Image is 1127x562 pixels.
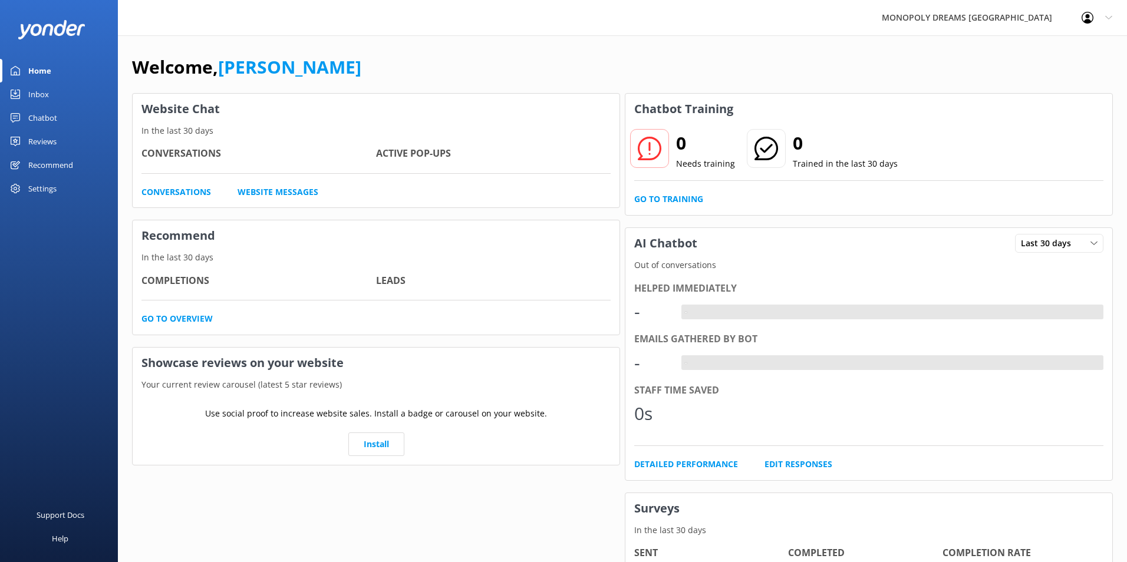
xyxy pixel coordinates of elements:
h3: Chatbot Training [625,94,742,124]
a: Conversations [141,186,211,199]
div: - [681,355,690,371]
h4: Completed [788,546,942,561]
div: Chatbot [28,106,57,130]
a: Edit Responses [764,458,832,471]
h3: Surveys [625,493,1112,524]
div: Emails gathered by bot [634,332,1103,347]
div: Helped immediately [634,281,1103,296]
div: Settings [28,177,57,200]
div: - [634,297,670,326]
h2: 0 [676,129,735,157]
p: Trained in the last 30 days [793,157,898,170]
div: - [681,305,690,320]
h3: Recommend [133,220,619,251]
div: Inbox [28,82,49,106]
h4: Sent [634,546,788,561]
h1: Welcome, [132,53,361,81]
p: In the last 30 days [625,524,1112,537]
a: Website Messages [238,186,318,199]
div: Support Docs [37,503,84,527]
p: Needs training [676,157,735,170]
div: - [634,349,670,377]
span: Last 30 days [1021,237,1078,250]
div: Home [28,59,51,82]
img: yonder-white-logo.png [18,20,85,39]
h2: 0 [793,129,898,157]
h4: Completion Rate [943,546,1096,561]
h3: Showcase reviews on your website [133,348,619,378]
h3: Website Chat [133,94,619,124]
div: Reviews [28,130,57,153]
a: Go to overview [141,312,213,325]
p: In the last 30 days [133,124,619,137]
h3: AI Chatbot [625,228,706,259]
a: [PERSON_NAME] [218,55,361,79]
p: Use social proof to increase website sales. Install a badge or carousel on your website. [205,407,547,420]
p: Your current review carousel (latest 5 star reviews) [133,378,619,391]
a: Go to Training [634,193,703,206]
a: Detailed Performance [634,458,738,471]
p: Out of conversations [625,259,1112,272]
div: Staff time saved [634,383,1103,398]
div: Recommend [28,153,73,177]
p: In the last 30 days [133,251,619,264]
div: 0s [634,399,670,428]
h4: Active Pop-ups [376,146,611,161]
div: Help [52,527,68,550]
a: Install [348,432,404,456]
h4: Completions [141,273,376,289]
h4: Leads [376,273,611,289]
h4: Conversations [141,146,376,161]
